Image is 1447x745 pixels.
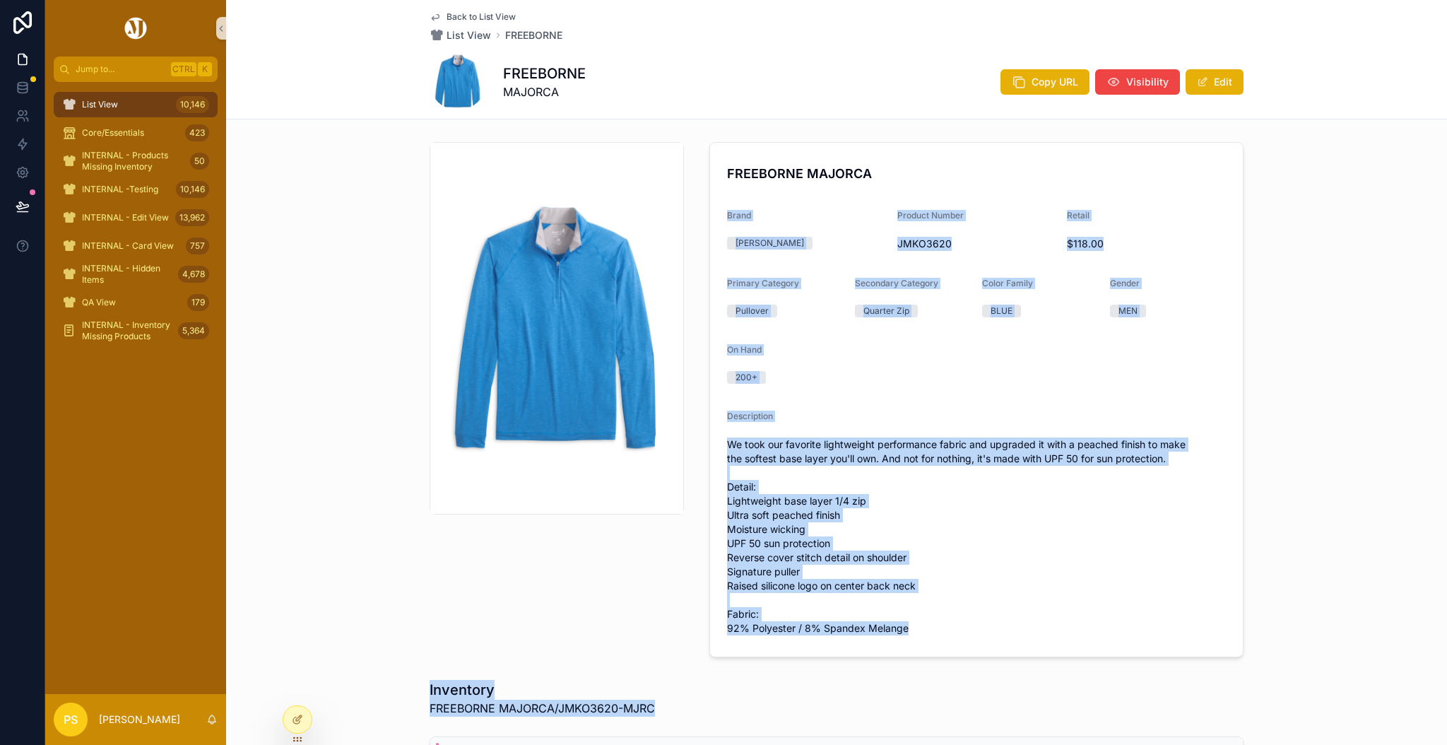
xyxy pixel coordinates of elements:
[54,205,218,230] a: INTERNAL - Edit View13,962
[727,278,799,288] span: Primary Category
[1000,69,1089,95] button: Copy URL
[897,237,1056,251] span: JMKO3620
[178,322,209,339] div: 5,364
[727,438,1226,635] span: We took our favorite lightweight performance fabric and upgraded it with a peached finish to make...
[54,233,218,259] a: INTERNAL - Card View757
[82,319,172,342] span: INTERNAL - Inventory Missing Products
[82,99,118,110] span: List View
[45,82,226,362] div: scrollable content
[185,124,209,141] div: 423
[54,57,218,82] button: Jump to...CtrlK
[1095,69,1180,95] button: Visibility
[447,28,491,42] span: List View
[430,11,516,23] a: Back to List View
[727,210,751,221] span: Brand
[178,266,209,283] div: 4,678
[991,305,1012,317] div: BLUE
[64,711,78,728] span: PS
[82,184,158,195] span: INTERNAL -Testing
[176,181,209,198] div: 10,146
[199,64,211,75] span: K
[1032,75,1078,89] span: Copy URL
[855,278,938,288] span: Secondary Category
[122,17,149,40] img: App logo
[171,62,196,76] span: Ctrl
[82,263,172,286] span: INTERNAL - Hidden Items
[190,153,209,170] div: 50
[82,240,174,252] span: INTERNAL - Card View
[503,83,586,100] span: MAJORCA
[736,237,804,250] div: [PERSON_NAME]
[186,237,209,254] div: 757
[727,164,1226,183] h4: FREEBORNE MAJORCA
[1186,69,1244,95] button: Edit
[982,278,1033,288] span: Color Family
[54,177,218,202] a: INTERNAL -Testing10,146
[1067,210,1089,221] span: Retail
[54,290,218,315] a: QA View179
[447,11,516,23] span: Back to List View
[863,305,909,317] div: Quarter Zip
[99,712,180,727] p: [PERSON_NAME]
[82,150,184,172] span: INTERNAL - Products Missing Inventory
[54,120,218,146] a: Core/Essentials423
[187,294,209,311] div: 179
[1118,305,1138,317] div: MEN
[1126,75,1169,89] span: Visibility
[897,210,964,221] span: Product Number
[430,700,655,717] span: FREEBORNE MAJORCA/JMKO3620-MJRC
[82,297,116,308] span: QA View
[727,344,762,355] span: On Hand
[76,64,165,75] span: Jump to...
[82,127,144,139] span: Core/Essentials
[727,411,773,421] span: Description
[1067,237,1226,251] span: $118.00
[175,209,209,226] div: 13,962
[176,96,209,113] div: 10,146
[503,64,586,83] h1: FREEBORNE
[430,680,655,700] h1: Inventory
[430,202,683,455] img: JMKO3620-MJRC.jpg
[54,92,218,117] a: List View10,146
[505,28,562,42] a: FREEBORNE
[1110,278,1140,288] span: Gender
[430,28,491,42] a: List View
[736,371,757,384] div: 200+
[82,212,169,223] span: INTERNAL - Edit View
[54,262,218,287] a: INTERNAL - Hidden Items4,678
[54,148,218,174] a: INTERNAL - Products Missing Inventory50
[736,305,769,317] div: Pullover
[54,318,218,344] a: INTERNAL - Inventory Missing Products5,364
